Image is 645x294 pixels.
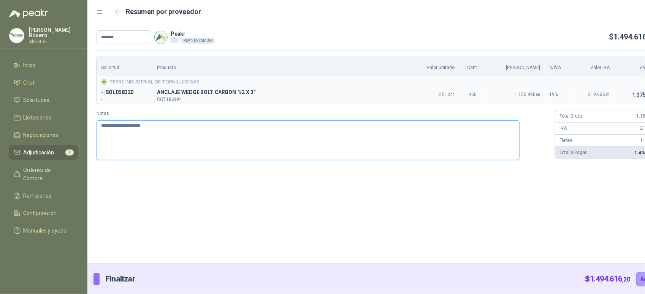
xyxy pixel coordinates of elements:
[157,88,404,97] span: ANCLAJE WEDGE BOLT CARBON 1/2 X 3"
[24,192,52,200] span: Remisiones
[181,38,215,44] div: PLANTA YUMBO
[588,92,610,97] span: 219.636
[24,226,67,235] span: Manuales y ayuda
[605,93,610,97] span: ,20
[9,128,78,142] a: Negociaciones
[487,56,545,76] th: [PERSON_NAME]
[9,75,78,90] a: Chat
[560,113,582,120] p: Total Bruto
[573,56,614,76] th: Valor IVA
[24,166,71,182] span: Órdenes de Compra
[536,93,540,97] span: ,00
[9,110,78,125] a: Licitaciones
[24,61,36,69] span: Inicio
[9,189,78,203] a: Remisiones
[459,86,486,104] td: 460
[9,58,78,72] a: Inicio
[171,31,215,36] p: Peakr
[622,276,630,283] span: ,20
[560,149,586,156] p: Total a Pagar
[9,163,78,186] a: Órdenes de Compra
[560,137,572,144] p: Fletes
[65,149,74,156] span: 1
[157,97,404,102] p: COT186994
[9,206,78,220] a: Configuración
[9,93,78,107] a: Solicitudes
[9,223,78,238] a: Manuales y ayuda
[560,125,567,132] p: IVA
[24,131,59,139] span: Negociaciones
[24,96,50,104] span: Solicitudes
[126,6,201,17] h2: Resumen por proveedor
[29,27,78,38] p: [PERSON_NAME] Rosero
[590,274,630,283] span: 1.494.616
[157,88,404,97] p: A
[459,56,486,76] th: Cant.
[515,92,540,97] span: 1.155.980
[24,79,35,87] span: Chat
[171,37,179,43] div: 1
[106,273,135,285] p: Finalizar
[24,113,52,122] span: Licitaciones
[585,273,630,285] p: $
[24,209,57,217] span: Configuración
[97,110,549,117] label: Notas
[438,92,455,97] span: 2.513
[152,56,409,76] th: Producto
[97,56,152,76] th: Solicitud
[409,56,459,76] th: Valor unitario
[450,93,455,97] span: ,00
[545,86,573,104] td: 19 %
[10,28,24,43] img: Company Logo
[545,56,573,76] th: % IVA
[155,31,167,44] img: Company Logo
[101,97,148,102] p: -
[29,39,78,44] p: Almatec
[9,145,78,160] a: Adjudicación1
[101,88,148,97] p: - | SOL058320
[24,148,54,157] span: Adjudicación
[9,9,48,18] img: Logo peakr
